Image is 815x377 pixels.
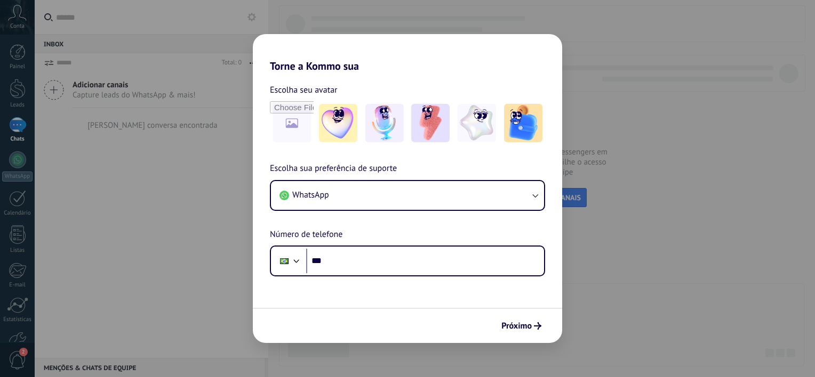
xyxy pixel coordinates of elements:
[271,181,544,210] button: WhatsApp
[501,322,532,330] span: Próximo
[365,104,404,142] img: -2.jpeg
[458,104,496,142] img: -4.jpeg
[274,250,294,272] div: Brazil: + 55
[292,190,329,200] span: WhatsApp
[270,162,397,176] span: Escolha sua preferência de suporte
[253,34,562,72] h2: Torne a Kommo sua
[504,104,542,142] img: -5.jpeg
[270,83,338,97] span: Escolha seu avatar
[319,104,357,142] img: -1.jpeg
[411,104,450,142] img: -3.jpeg
[497,317,546,335] button: Próximo
[270,228,342,242] span: Número de telefone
